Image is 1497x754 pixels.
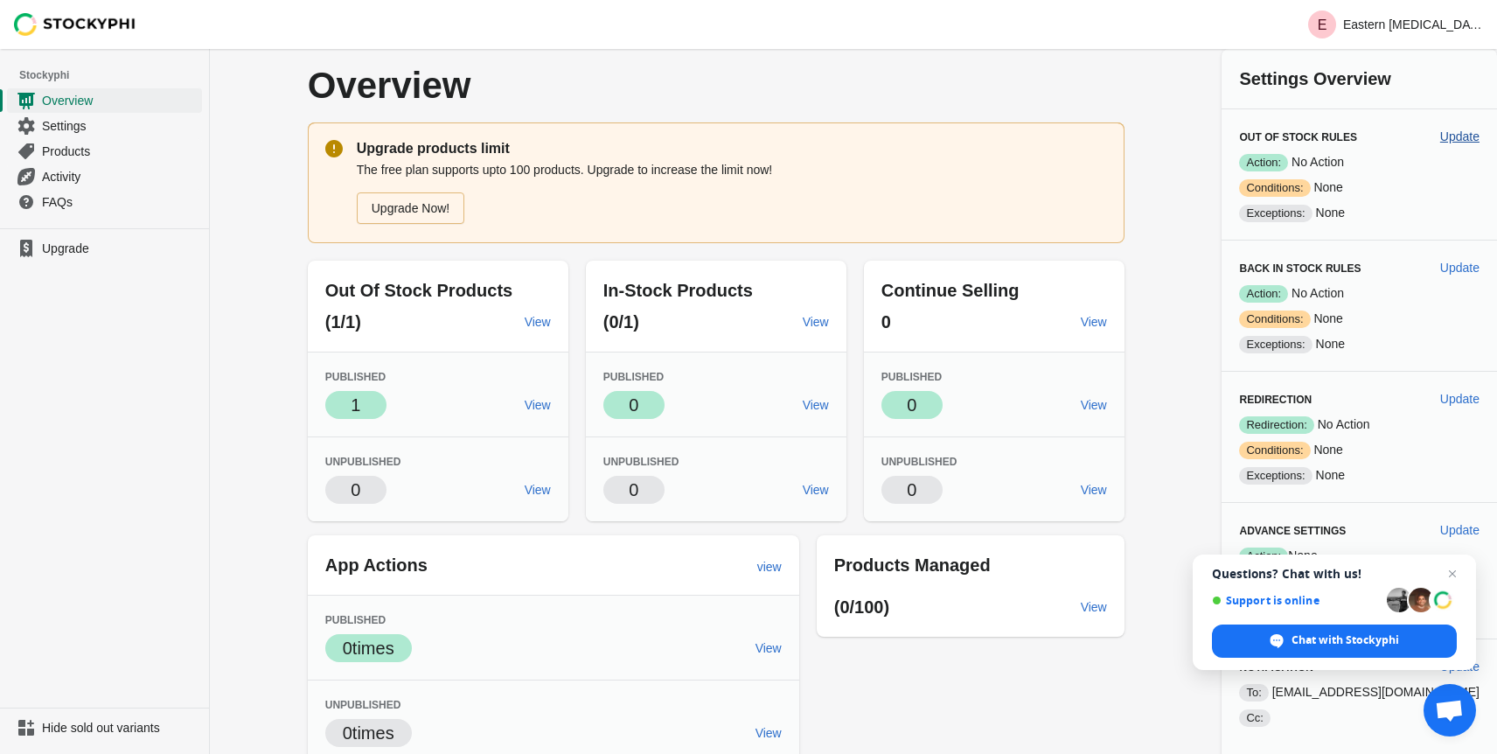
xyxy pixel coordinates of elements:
[525,483,551,497] span: View
[629,395,638,415] span: 0
[803,398,829,412] span: View
[1440,660,1480,674] span: Update
[1239,547,1480,565] p: None
[1239,441,1480,459] p: None
[325,371,386,383] span: Published
[796,306,836,338] a: View
[1212,594,1381,607] span: Support is online
[834,555,991,575] span: Products Managed
[1239,709,1271,727] span: Cc:
[1239,684,1268,702] span: To:
[881,371,942,383] span: Published
[525,398,551,412] span: View
[42,719,198,737] span: Hide sold out variants
[757,560,782,574] span: view
[1433,514,1487,546] button: Update
[1239,466,1480,485] p: None
[1239,548,1288,565] span: Action:
[7,164,202,189] a: Activity
[1301,7,1490,42] button: Avatar with initials EEastern [MEDICAL_DATA]
[1081,398,1107,412] span: View
[325,614,386,626] span: Published
[1239,178,1480,197] p: None
[1239,336,1312,353] span: Exceptions:
[1239,204,1480,222] p: None
[1239,69,1390,88] span: Settings Overview
[351,395,360,415] span: 1
[351,480,360,499] span: 0
[325,281,512,300] span: Out Of Stock Products
[343,723,394,743] span: 0 times
[1081,600,1107,614] span: View
[1239,153,1480,171] p: No Action
[1239,335,1480,353] p: None
[803,315,829,329] span: View
[1239,524,1425,538] h3: Advance Settings
[834,597,889,617] span: (0/100)
[1440,392,1480,406] span: Update
[1292,632,1399,648] span: Chat with Stockyphi
[1239,205,1312,222] span: Exceptions:
[42,117,198,135] span: Settings
[1433,121,1487,152] button: Update
[1308,10,1336,38] span: Avatar with initials E
[1442,563,1463,584] span: Close chat
[803,483,829,497] span: View
[357,161,1107,178] p: The free plan supports upto 100 products. Upgrade to increase the limit now!
[7,716,202,740] a: Hide sold out variants
[748,632,789,664] a: View
[525,315,551,329] span: View
[325,699,401,711] span: Unpublished
[1433,383,1487,415] button: Update
[1239,683,1480,702] p: [EMAIL_ADDRESS][DOMAIN_NAME]
[881,281,1020,300] span: Continue Selling
[603,456,679,468] span: Unpublished
[1433,252,1487,283] button: Update
[1074,474,1114,506] a: View
[603,371,664,383] span: Published
[42,240,198,257] span: Upgrade
[1318,17,1327,32] text: E
[1074,591,1114,623] a: View
[1081,315,1107,329] span: View
[325,456,401,468] span: Unpublished
[750,551,789,583] a: view
[748,717,789,749] a: View
[796,389,836,421] a: View
[19,66,209,84] span: Stockyphi
[7,138,202,164] a: Products
[603,281,753,300] span: In-Stock Products
[1212,625,1457,658] div: Chat with Stockyphi
[755,641,782,655] span: View
[629,478,638,502] p: 0
[1239,442,1310,459] span: Conditions:
[907,480,916,499] span: 0
[1239,284,1480,303] p: No Action
[1440,523,1480,537] span: Update
[1074,389,1114,421] a: View
[357,192,465,224] a: Upgrade Now!
[1074,306,1114,338] a: View
[42,193,198,211] span: FAQs
[343,639,394,658] span: 0 times
[1343,17,1483,31] p: Eastern [MEDICAL_DATA]
[518,306,558,338] a: View
[325,312,361,332] span: (1/1)
[1239,179,1310,197] span: Conditions:
[325,555,428,575] span: App Actions
[1440,261,1480,275] span: Update
[1239,310,1480,328] p: None
[1239,154,1288,171] span: Action:
[603,312,639,332] span: (0/1)
[308,66,790,105] p: Overview
[357,138,1107,159] p: Upgrade products limit
[1239,285,1288,303] span: Action:
[42,92,198,109] span: Overview
[7,236,202,261] a: Upgrade
[1081,483,1107,497] span: View
[1239,467,1312,485] span: Exceptions:
[14,13,136,36] img: Stockyphi
[1239,130,1425,144] h3: Out of Stock Rules
[755,726,782,740] span: View
[518,474,558,506] a: View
